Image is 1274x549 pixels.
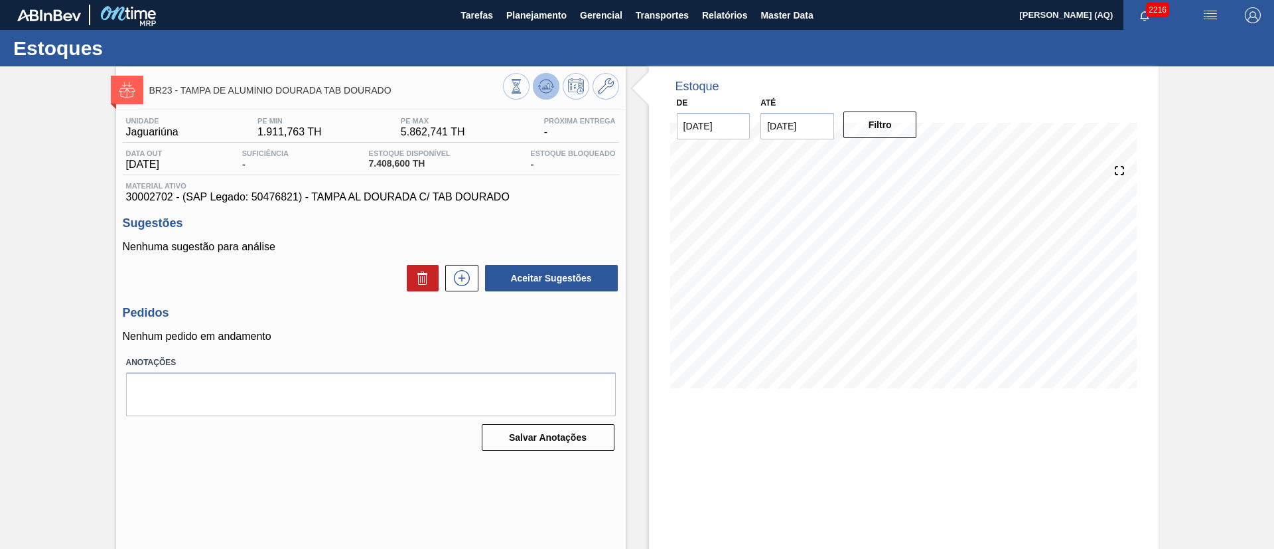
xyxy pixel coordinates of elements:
[126,149,163,157] span: Data out
[506,7,567,23] span: Planejamento
[119,82,135,98] img: Ícone
[257,126,322,138] span: 1.911,763 TH
[760,7,813,23] span: Master Data
[533,73,559,100] button: Atualizar Gráfico
[126,191,616,203] span: 30002702 - (SAP Legado: 50476821) - TAMPA AL DOURADA C/ TAB DOURADO
[1123,6,1166,25] button: Notificações
[123,331,619,343] p: Nenhum pedido em andamento
[369,149,451,157] span: Estoque Disponível
[1202,7,1218,23] img: userActions
[503,73,530,100] button: Visão Geral dos Estoques
[702,7,747,23] span: Relatórios
[401,117,465,125] span: PE MAX
[17,9,81,21] img: TNhmsLtSVTkK8tSr43FrP2fwEKptu5GPRR3wAAAABJRU5ErkJggg==
[675,80,719,94] div: Estoque
[400,265,439,291] div: Excluir Sugestões
[677,98,688,108] label: De
[369,159,451,169] span: 7.408,600 TH
[482,424,614,451] button: Salvar Anotações
[760,113,834,139] input: dd/mm/yyyy
[636,7,689,23] span: Transportes
[123,216,619,230] h3: Sugestões
[439,265,478,291] div: Nova sugestão
[460,7,493,23] span: Tarefas
[541,117,619,138] div: -
[123,306,619,320] h3: Pedidos
[478,264,619,293] div: Aceitar Sugestões
[580,7,622,23] span: Gerencial
[257,117,322,125] span: PE MIN
[677,113,750,139] input: dd/mm/yyyy
[13,40,249,56] h1: Estoques
[401,126,465,138] span: 5.862,741 TH
[126,117,178,125] span: Unidade
[1146,3,1169,17] span: 2216
[563,73,589,100] button: Programar Estoque
[123,241,619,253] p: Nenhuma sugestão para análise
[1245,7,1261,23] img: Logout
[239,149,292,171] div: -
[485,265,618,291] button: Aceitar Sugestões
[760,98,776,108] label: Até
[126,353,616,372] label: Anotações
[527,149,618,171] div: -
[593,73,619,100] button: Ir ao Master Data / Geral
[843,112,917,138] button: Filtro
[242,149,289,157] span: Suficiência
[530,149,615,157] span: Estoque Bloqueado
[126,159,163,171] span: [DATE]
[126,126,178,138] span: Jaguariúna
[149,86,503,96] span: BR23 - TAMPA DE ALUMÍNIO DOURADA TAB DOURADO
[544,117,616,125] span: Próxima Entrega
[126,182,616,190] span: Material ativo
